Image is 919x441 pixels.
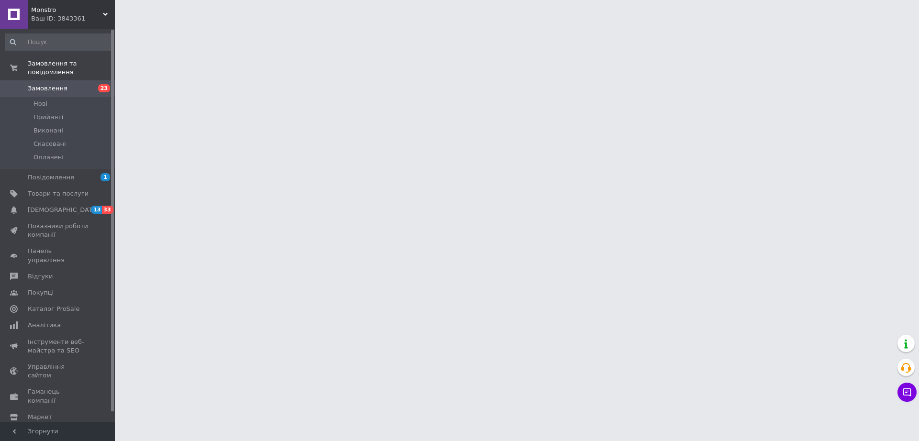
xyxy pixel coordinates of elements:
[34,140,66,148] span: Скасовані
[34,113,63,121] span: Прийняті
[102,206,113,214] span: 33
[897,383,917,402] button: Чат з покупцем
[28,59,115,77] span: Замовлення та повідомлення
[28,84,67,93] span: Замовлення
[28,222,89,239] span: Показники роботи компанії
[101,173,110,181] span: 1
[34,126,63,135] span: Виконані
[28,363,89,380] span: Управління сайтом
[28,288,54,297] span: Покупці
[31,6,103,14] span: Monstro
[98,84,110,92] span: 23
[28,321,61,330] span: Аналітика
[28,272,53,281] span: Відгуки
[28,173,74,182] span: Повідомлення
[28,387,89,405] span: Гаманець компанії
[34,153,64,162] span: Оплачені
[28,189,89,198] span: Товари та послуги
[31,14,115,23] div: Ваш ID: 3843361
[34,99,47,108] span: Нові
[28,413,52,421] span: Маркет
[28,305,79,313] span: Каталог ProSale
[28,338,89,355] span: Інструменти веб-майстра та SEO
[91,206,102,214] span: 13
[28,247,89,264] span: Панель управління
[5,33,113,51] input: Пошук
[28,206,99,214] span: [DEMOGRAPHIC_DATA]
